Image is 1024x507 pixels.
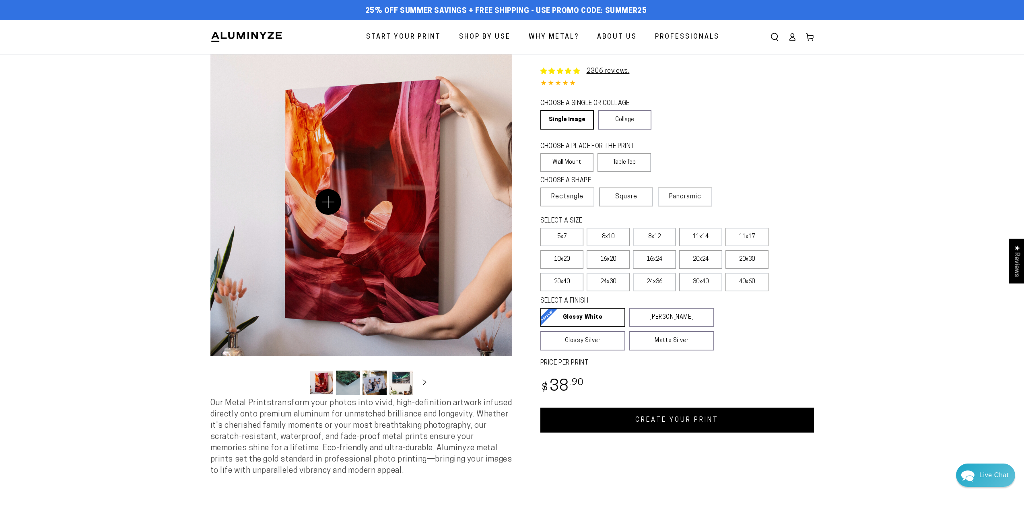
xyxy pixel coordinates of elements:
[956,464,1015,487] div: Chat widget toggle
[540,176,645,185] legend: CHOOSE A SHAPE
[633,250,676,269] label: 16x24
[540,228,583,246] label: 5x7
[551,192,583,202] span: Rectangle
[679,273,722,291] label: 30x40
[615,192,637,202] span: Square
[540,142,644,151] legend: CHOOSE A PLACE FOR THE PRINT
[725,228,769,246] label: 11x17
[591,27,643,48] a: About Us
[363,371,387,395] button: Load image 3 in gallery view
[366,31,441,43] span: Start Your Print
[289,374,307,392] button: Slide left
[679,228,722,246] label: 11x14
[210,54,512,398] media-gallery: Gallery Viewer
[633,273,676,291] label: 24x36
[453,27,517,48] a: Shop By Use
[542,383,548,394] span: $
[540,78,814,90] div: 4.85 out of 5.0 stars
[587,228,630,246] label: 8x10
[587,250,630,269] label: 16x20
[979,464,1009,487] div: Contact Us Directly
[336,371,360,395] button: Load image 2 in gallery view
[598,153,651,172] label: Table Top
[540,359,814,368] label: PRICE PER PRINT
[569,378,584,387] sup: .90
[633,228,676,246] label: 8x12
[459,31,511,43] span: Shop By Use
[597,31,637,43] span: About Us
[655,31,719,43] span: Professionals
[309,371,334,395] button: Load image 1 in gallery view
[766,28,783,46] summary: Search our site
[540,408,814,433] a: CREATE YOUR PRINT
[540,379,584,395] bdi: 38
[649,27,725,48] a: Professionals
[725,250,769,269] label: 20x30
[540,308,625,327] a: Glossy White
[587,68,630,74] a: 2306 reviews.
[540,273,583,291] label: 20x40
[540,297,695,306] legend: SELECT A FINISH
[529,31,579,43] span: Why Metal?
[540,99,644,108] legend: CHOOSE A SINGLE OR COLLAGE
[540,110,594,130] a: Single Image
[669,194,701,200] span: Panoramic
[210,31,283,43] img: Aluminyze
[587,273,630,291] label: 24x30
[540,331,625,350] a: Glossy Silver
[629,308,714,327] a: [PERSON_NAME]
[365,7,647,16] span: 25% off Summer Savings + Free Shipping - Use Promo Code: SUMMER25
[416,374,433,392] button: Slide right
[523,27,585,48] a: Why Metal?
[629,331,714,350] a: Matte Silver
[598,110,651,130] a: Collage
[679,250,722,269] label: 20x24
[540,216,701,226] legend: SELECT A SIZE
[540,153,594,172] label: Wall Mount
[210,399,512,475] span: Our Metal Prints transform your photos into vivid, high-definition artwork infused directly onto ...
[1009,239,1024,283] div: Click to open Judge.me floating reviews tab
[725,273,769,291] label: 40x60
[360,27,447,48] a: Start Your Print
[389,371,413,395] button: Load image 4 in gallery view
[540,250,583,269] label: 10x20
